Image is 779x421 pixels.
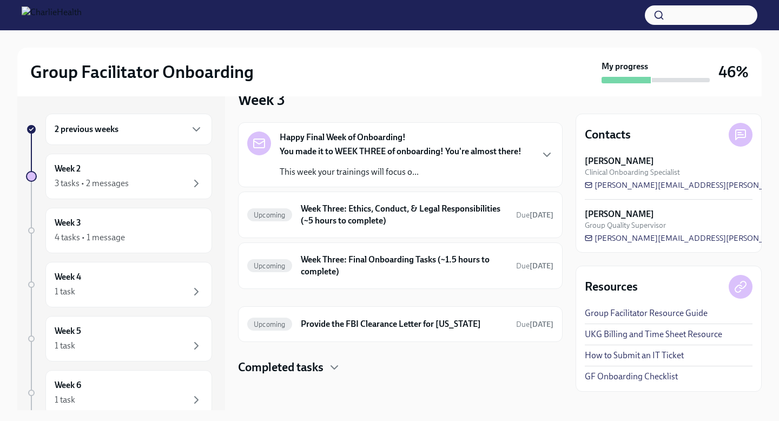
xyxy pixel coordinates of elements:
[55,177,129,189] div: 3 tasks • 2 messages
[55,340,75,352] div: 1 task
[585,279,638,295] h4: Resources
[247,211,292,219] span: Upcoming
[247,252,553,280] a: UpcomingWeek Three: Final Onboarding Tasks (~1.5 hours to complete)Due[DATE]
[55,232,125,244] div: 4 tasks • 1 message
[585,167,680,177] span: Clinical Onboarding Specialist
[247,320,292,328] span: Upcoming
[301,203,507,227] h6: Week Three: Ethics, Conduct, & Legal Responsibilities (~5 hours to complete)
[55,325,81,337] h6: Week 5
[280,166,521,178] p: This week your trainings will focus o...
[22,6,82,24] img: CharlieHealth
[516,261,553,271] span: August 30th, 2025 10:00
[280,131,406,143] strong: Happy Final Week of Onboarding!
[585,155,654,167] strong: [PERSON_NAME]
[301,254,507,278] h6: Week Three: Final Onboarding Tasks (~1.5 hours to complete)
[238,359,563,376] div: Completed tasks
[585,208,654,220] strong: [PERSON_NAME]
[26,316,212,361] a: Week 51 task
[516,261,553,271] span: Due
[55,379,81,391] h6: Week 6
[55,217,81,229] h6: Week 3
[516,210,553,220] span: Due
[26,262,212,307] a: Week 41 task
[45,114,212,145] div: 2 previous weeks
[530,210,553,220] strong: [DATE]
[516,210,553,220] span: September 1st, 2025 10:00
[301,318,507,330] h6: Provide the FBI Clearance Letter for [US_STATE]
[585,307,708,319] a: Group Facilitator Resource Guide
[238,90,285,109] h3: Week 3
[247,315,553,333] a: UpcomingProvide the FBI Clearance Letter for [US_STATE]Due[DATE]
[585,350,684,361] a: How to Submit an IT Ticket
[55,123,118,135] h6: 2 previous weeks
[280,146,521,156] strong: You made it to WEEK THREE of onboarding! You're almost there!
[247,201,553,229] a: UpcomingWeek Three: Ethics, Conduct, & Legal Responsibilities (~5 hours to complete)Due[DATE]
[26,154,212,199] a: Week 23 tasks • 2 messages
[55,271,81,283] h6: Week 4
[530,320,553,329] strong: [DATE]
[238,359,324,376] h4: Completed tasks
[26,208,212,253] a: Week 34 tasks • 1 message
[516,320,553,329] span: Due
[530,261,553,271] strong: [DATE]
[55,286,75,298] div: 1 task
[247,262,292,270] span: Upcoming
[30,61,254,83] h2: Group Facilitator Onboarding
[26,370,212,416] a: Week 61 task
[585,127,631,143] h4: Contacts
[55,394,75,406] div: 1 task
[55,163,81,175] h6: Week 2
[718,62,749,82] h3: 46%
[585,371,678,383] a: GF Onboarding Checklist
[516,319,553,330] span: September 16th, 2025 10:00
[585,328,722,340] a: UKG Billing and Time Sheet Resource
[585,220,666,231] span: Group Quality Supervisor
[602,61,648,73] strong: My progress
